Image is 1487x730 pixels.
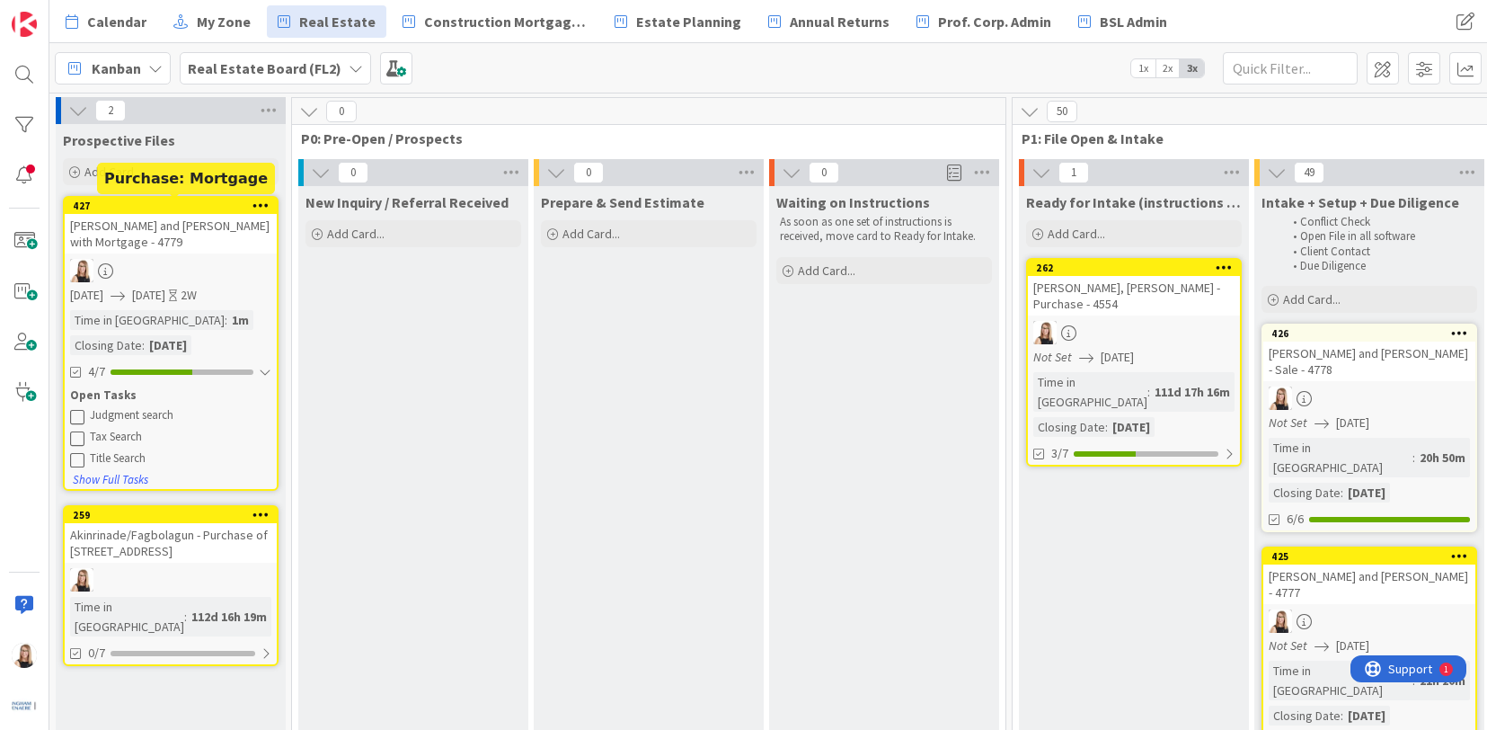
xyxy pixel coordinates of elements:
[73,509,277,521] div: 259
[301,129,983,147] span: P0: Pre-Open / Prospects
[70,387,271,405] div: Open Tasks
[1283,229,1474,244] li: Open File in all software
[1269,661,1412,700] div: Time in [GEOGRAPHIC_DATA]
[1131,59,1155,77] span: 1x
[1067,5,1178,38] a: BSL Admin
[1412,448,1415,467] span: :
[1343,483,1390,503] div: [DATE]
[188,59,341,77] b: Real Estate Board (FL2)
[65,259,277,282] div: DB
[1028,260,1240,276] div: 262
[790,11,890,32] span: Annual Returns
[1336,414,1369,432] span: [DATE]
[424,11,588,32] span: Construction Mortgages - Draws
[1033,372,1147,412] div: Time in [GEOGRAPHIC_DATA]
[776,193,930,211] span: Waiting on Instructions
[227,310,253,330] div: 1m
[906,5,1062,38] a: Prof. Corp. Admin
[809,162,839,183] span: 0
[938,11,1051,32] span: Prof. Corp. Admin
[55,5,157,38] a: Calendar
[1033,349,1072,365] i: Not Set
[70,310,225,330] div: Time in [GEOGRAPHIC_DATA]
[1263,325,1475,342] div: 426
[104,170,268,187] h5: Purchase: Mortgage
[225,310,227,330] span: :
[84,164,142,180] span: Add Card...
[181,286,197,305] div: 2W
[1269,706,1341,726] div: Closing Date
[63,131,175,149] span: Prospective Files
[1283,245,1474,259] li: Client Contact
[757,5,900,38] a: Annual Returns
[1263,325,1475,381] div: 426[PERSON_NAME] and [PERSON_NAME] - Sale - 4778
[1269,610,1292,633] img: DB
[95,100,126,121] span: 2
[267,5,386,38] a: Real Estate
[299,11,376,32] span: Real Estate
[1147,382,1150,402] span: :
[1263,610,1475,633] div: DB
[65,523,277,563] div: Akinrinade/Fagbolagun - Purchase of [STREET_ADDRESS]
[87,11,146,32] span: Calendar
[1058,162,1089,183] span: 1
[1150,382,1235,402] div: 111d 17h 16m
[197,11,251,32] span: My Zone
[1101,348,1134,367] span: [DATE]
[65,568,277,592] div: DB
[1261,193,1459,211] span: Intake + Setup + Due Diligence
[73,200,277,212] div: 427
[798,263,855,279] span: Add Card...
[1336,637,1369,655] span: [DATE]
[12,643,37,668] img: DB
[305,193,509,211] span: New Inquiry / Referral Received
[12,12,37,37] img: Visit kanbanzone.com
[1028,321,1240,344] div: DB
[326,101,357,122] span: 0
[90,430,271,444] div: Tax Search
[1263,548,1475,565] div: 425
[1271,327,1475,340] div: 426
[1051,444,1068,463] span: 3/7
[392,5,598,38] a: Construction Mortgages - Draws
[327,226,385,242] span: Add Card...
[1028,260,1240,316] div: 262[PERSON_NAME], [PERSON_NAME] - Purchase - 4554
[88,362,105,381] span: 4/7
[1155,59,1180,77] span: 2x
[1269,387,1292,410] img: DB
[38,3,82,24] span: Support
[1343,706,1390,726] div: [DATE]
[184,607,187,627] span: :
[65,198,277,254] div: 427[PERSON_NAME] and [PERSON_NAME] with Mortgage - 4779
[1283,215,1474,229] li: Conflict Check
[1263,387,1475,410] div: DB
[1263,548,1475,604] div: 425[PERSON_NAME] and [PERSON_NAME] - 4777
[65,198,277,214] div: 427
[1271,550,1475,563] div: 425
[1108,417,1155,437] div: [DATE]
[70,597,184,637] div: Time in [GEOGRAPHIC_DATA]
[1415,448,1470,467] div: 20h 50m
[780,215,988,245] p: As soon as one set of instructions is received, move card to Ready for Intake.
[65,214,277,254] div: [PERSON_NAME] and [PERSON_NAME] with Mortgage - 4779
[1047,101,1077,122] span: 50
[573,162,604,183] span: 0
[142,335,145,355] span: :
[88,644,105,663] span: 0/7
[163,5,261,38] a: My Zone
[92,58,141,79] span: Kanban
[93,7,98,22] div: 1
[1341,706,1343,726] span: :
[65,507,277,523] div: 259
[1287,510,1304,529] span: 6/6
[1341,483,1343,503] span: :
[604,5,752,38] a: Estate Planning
[145,335,191,355] div: [DATE]
[1100,11,1167,32] span: BSL Admin
[90,451,271,466] div: Title Search
[1033,321,1057,344] img: DB
[562,226,620,242] span: Add Card...
[1028,276,1240,316] div: [PERSON_NAME], [PERSON_NAME] - Purchase - 4554
[132,286,165,305] span: [DATE]
[90,408,271,423] div: Judgment search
